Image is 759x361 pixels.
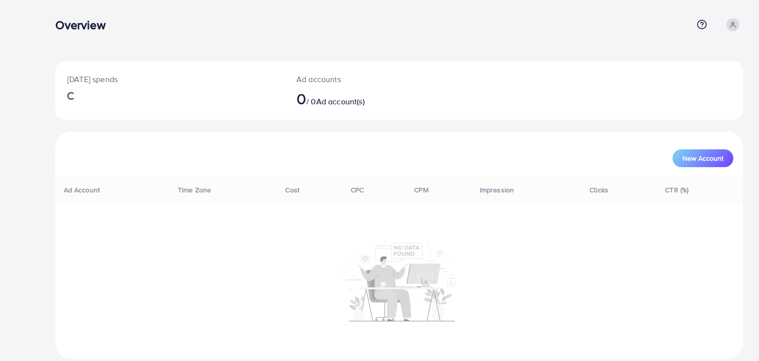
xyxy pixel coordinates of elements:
[296,89,445,108] h2: / 0
[67,73,273,85] p: [DATE] spends
[296,73,445,85] p: Ad accounts
[682,155,723,162] span: New Account
[316,96,365,107] span: Ad account(s)
[55,18,113,32] h3: Overview
[673,149,733,167] button: New Account
[296,87,306,110] span: 0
